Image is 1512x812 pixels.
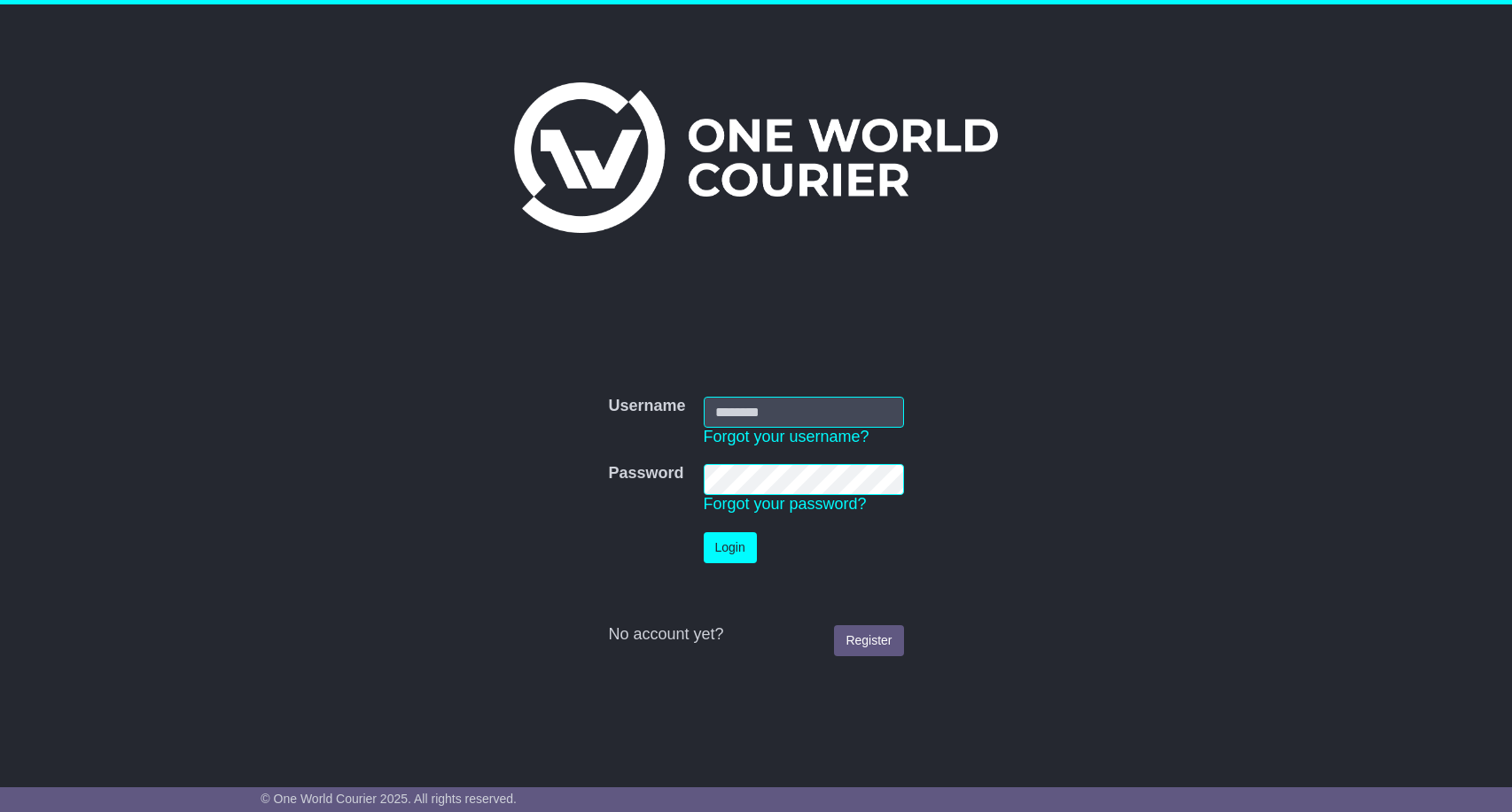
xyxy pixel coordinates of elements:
label: Password [608,464,683,483]
img: One World [514,82,998,233]
a: Forgot your username? [704,428,869,445]
button: Login [704,532,757,563]
a: Register [834,625,903,656]
span: © One World Courier 2025. All rights reserved. [261,792,517,806]
label: Username [608,397,685,416]
a: Forgot your password? [704,495,867,513]
div: No account yet? [608,625,903,645]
